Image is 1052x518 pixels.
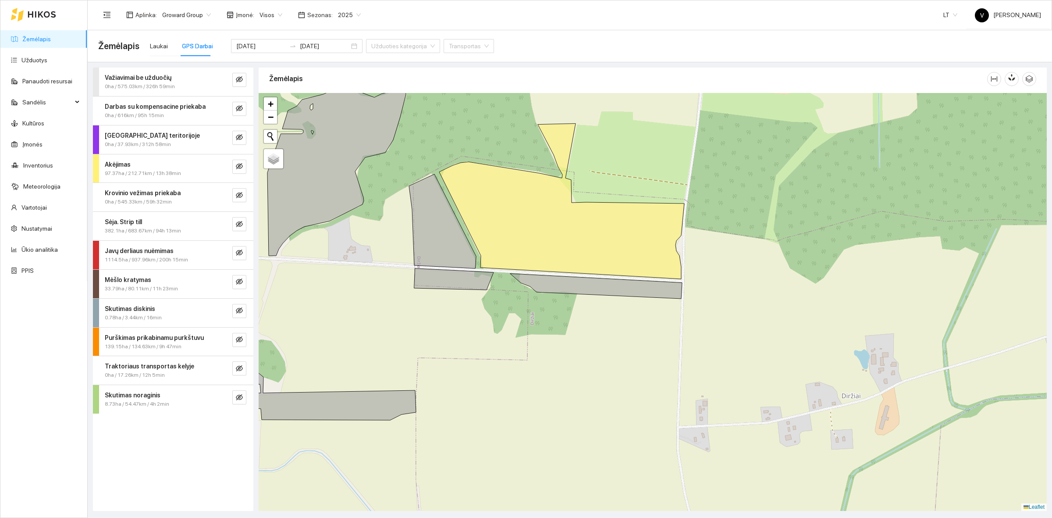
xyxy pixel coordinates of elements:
[105,74,171,81] strong: Važiavimai be užduočių
[236,365,243,373] span: eye-invisible
[182,41,213,51] div: GPS Darbai
[22,78,72,85] a: Panaudoti resursai
[105,285,178,293] span: 33.79ha / 80.11km / 11h 23min
[105,140,171,149] span: 0ha / 37.93km / 312h 58min
[21,267,34,274] a: PPIS
[268,111,274,122] span: −
[289,43,296,50] span: to
[105,218,142,225] strong: Sėja. Strip till
[93,241,253,269] div: Javų derliaus nuėmimas1114.5ha / 937.96km / 200h 15mineye-invisible
[98,39,139,53] span: Žemėlapis
[22,93,72,111] span: Sandėlis
[93,299,253,327] div: Skutimas diskinis0.78ha / 3.44km / 16mineye-invisible
[105,314,162,322] span: 0.78ha / 3.44km / 16min
[268,98,274,109] span: +
[93,183,253,211] div: Krovinio vežimas priekaba0ha / 545.33km / 59h 32mineye-invisible
[93,68,253,96] div: Važiavimai be užduočių0ha / 575.03km / 326h 59mineye-invisible
[227,11,234,18] span: shop
[22,36,51,43] a: Žemėlapis
[105,256,188,264] span: 1114.5ha / 937.96km / 200h 15min
[23,183,60,190] a: Meteorologija
[232,188,246,202] button: eye-invisible
[105,189,181,196] strong: Krovinio vežimas priekaba
[264,97,277,111] a: Zoom in
[103,11,111,19] span: menu-fold
[232,102,246,116] button: eye-invisible
[987,72,1001,86] button: column-width
[975,11,1041,18] span: [PERSON_NAME]
[105,132,200,139] strong: [GEOGRAPHIC_DATA] teritorijoje
[943,8,957,21] span: LT
[236,394,243,402] span: eye-invisible
[98,6,116,24] button: menu-fold
[105,363,194,370] strong: Traktoriaus transportas kelyje
[93,96,253,125] div: Darbas su kompensacine priekaba0ha / 616km / 95h 15mineye-invisible
[236,249,243,257] span: eye-invisible
[105,111,164,120] span: 0ha / 616km / 95h 15min
[232,131,246,145] button: eye-invisible
[105,161,131,168] strong: Akėjimas
[150,41,168,51] div: Laukai
[21,204,47,211] a: Vartotojai
[162,8,211,21] span: Groward Group
[259,8,282,21] span: Visos
[126,11,133,18] span: layout
[93,212,253,240] div: Sėja. Strip till382.1ha / 683.67km / 94h 13mineye-invisible
[236,163,243,171] span: eye-invisible
[232,304,246,318] button: eye-invisible
[93,356,253,385] div: Traktoriaus transportas kelyje0ha / 17.26km / 12h 5mineye-invisible
[236,221,243,229] span: eye-invisible
[105,400,169,408] span: 8.73ha / 54.47km / 4h 2min
[236,10,254,20] span: Įmonė :
[105,169,181,178] span: 97.37ha / 212.71km / 13h 38min
[23,162,53,169] a: Inventorius
[232,73,246,87] button: eye-invisible
[232,160,246,174] button: eye-invisible
[236,307,243,315] span: eye-invisible
[298,11,305,18] span: calendar
[93,125,253,154] div: [GEOGRAPHIC_DATA] teritorijoje0ha / 37.93km / 312h 58mineye-invisible
[236,336,243,344] span: eye-invisible
[232,361,246,375] button: eye-invisible
[1024,504,1045,510] a: Leaflet
[236,105,243,113] span: eye-invisible
[105,198,172,206] span: 0ha / 545.33km / 59h 32min
[232,217,246,231] button: eye-invisible
[232,333,246,347] button: eye-invisible
[93,328,253,356] div: Purškimas prikabinamu purkštuvu139.15ha / 134.63km / 9h 47mineye-invisible
[21,57,47,64] a: Užduotys
[980,8,984,22] span: V
[338,8,361,21] span: 2025
[307,10,333,20] span: Sezonas :
[264,149,283,168] a: Layers
[21,246,58,253] a: Ūkio analitika
[105,334,204,341] strong: Purškimas prikabinamu purkštuvu
[22,120,44,127] a: Kultūros
[105,247,174,254] strong: Javų derliaus nuėmimas
[105,227,181,235] span: 382.1ha / 683.67km / 94h 13min
[236,76,243,84] span: eye-invisible
[289,43,296,50] span: swap-right
[236,41,286,51] input: Pradžios data
[300,41,349,51] input: Pabaigos data
[232,275,246,289] button: eye-invisible
[264,130,277,143] button: Initiate a new search
[22,141,43,148] a: Įmonės
[236,278,243,286] span: eye-invisible
[264,111,277,124] a: Zoom out
[105,371,165,379] span: 0ha / 17.26km / 12h 5min
[135,10,157,20] span: Aplinka :
[105,103,206,110] strong: Darbas su kompensacine priekaba
[105,392,160,399] strong: Skutimas noraginis
[232,246,246,260] button: eye-invisible
[269,66,987,91] div: Žemėlapis
[93,270,253,298] div: Mėšlo kratymas33.79ha / 80.11km / 11h 23mineye-invisible
[21,225,52,232] a: Nustatymai
[988,75,1001,82] span: column-width
[232,390,246,404] button: eye-invisible
[105,305,155,312] strong: Skutimas diskinis
[93,385,253,414] div: Skutimas noraginis8.73ha / 54.47km / 4h 2mineye-invisible
[93,154,253,183] div: Akėjimas97.37ha / 212.71km / 13h 38mineye-invisible
[105,276,151,283] strong: Mėšlo kratymas
[105,82,175,91] span: 0ha / 575.03km / 326h 59min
